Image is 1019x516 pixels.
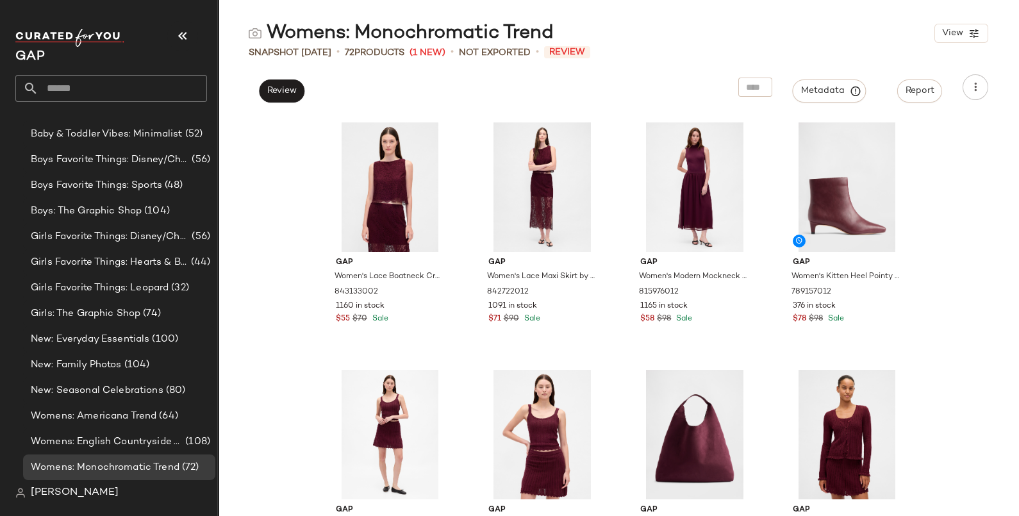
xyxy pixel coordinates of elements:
span: New: Everyday Essentials [31,332,149,347]
span: (64) [156,409,178,424]
button: Metadata [793,79,866,103]
span: (108) [183,435,210,449]
span: Gap [488,504,597,516]
span: Womens: Americana Trend [31,409,156,424]
img: cn60351511.jpg [630,122,759,252]
span: (72) [179,460,199,475]
span: Boys: The Graphic Shop [31,204,142,219]
span: 842722012 [487,287,529,298]
span: • [536,45,539,60]
span: Report [905,86,934,96]
span: (104) [142,204,170,219]
img: cn60427479.jpg [783,122,911,252]
span: Womens: Monochromatic Trend [31,460,179,475]
div: Womens: Monochromatic Trend [249,21,554,46]
span: Review [267,86,297,96]
img: svg%3e [15,488,26,498]
span: (44) [188,255,210,270]
span: Gap [640,504,749,516]
span: (1 New) [410,46,445,60]
span: (56) [189,153,210,167]
span: Girls Favorite Things: Disney/Characters [31,229,189,244]
span: Girls Favorite Things: Hearts & Bows [31,255,188,270]
span: $90 [504,313,519,325]
span: Sale [825,315,844,323]
span: Girls: The Graphic Shop [31,306,140,321]
span: Women's Modern Mockneck Mixed Media Maxi Dress by Gap Tuscan Red Size S [639,271,747,283]
div: Products [345,46,404,60]
span: 376 in stock [793,301,836,312]
span: Sale [674,315,692,323]
span: Snapshot [DATE] [249,46,331,60]
span: (48) [162,178,183,193]
span: • [336,45,340,60]
span: Metadata [800,85,859,97]
span: Gap [488,257,597,269]
button: View [934,24,988,43]
span: New: Seasonal Celebrations [31,383,163,398]
span: (104) [122,358,150,372]
span: (74) [140,306,161,321]
span: $98 [657,313,671,325]
img: cn60477498.jpg [478,122,607,252]
span: $71 [488,313,501,325]
span: 72 [345,48,354,58]
button: Report [897,79,942,103]
span: Baby & Toddler Vibes: Minimalist [31,127,183,142]
span: Girls Favorite Things: Leopard [31,281,169,295]
span: Gap [336,504,444,516]
span: Women's Lace Maxi Skirt by Gap Tuscan Red Petite Size S [487,271,595,283]
img: cn60517941.jpg [326,122,454,252]
span: View [941,28,963,38]
span: 1160 in stock [336,301,385,312]
span: Gap [793,504,901,516]
span: Boys Favorite Things: Sports [31,178,162,193]
span: (80) [163,383,186,398]
img: cn59808377.jpg [326,370,454,499]
span: Women's Kitten Heel Pointy Boots by Gap Purple Burgundy Size 7 [791,271,900,283]
span: 843133002 [335,287,378,298]
span: Gap [336,257,444,269]
img: svg%3e [249,27,261,40]
span: 1091 in stock [488,301,537,312]
img: cfy_white_logo.C9jOOHJF.svg [15,29,124,47]
span: $55 [336,313,350,325]
span: (52) [183,127,203,142]
span: Womens: English Countryside Trend [31,435,183,449]
span: $98 [809,313,823,325]
img: cn60329675.jpg [783,370,911,499]
button: Review [259,79,304,103]
span: $58 [640,313,654,325]
img: cn59808290.jpg [478,370,607,499]
span: [PERSON_NAME] [31,485,119,501]
span: • [451,45,454,60]
span: Not Exported [459,46,531,60]
img: cn59495562.jpg [630,370,759,499]
span: (100) [149,332,178,347]
span: New: Family Photos [31,358,122,372]
span: $70 [352,313,367,325]
span: Review [544,46,590,58]
span: (56) [189,229,210,244]
span: (32) [169,281,189,295]
span: $78 [793,313,806,325]
span: Women's Lace Boatneck Crop Shell Top by Gap Tuscan Red Size M [335,271,443,283]
span: Gap [793,257,901,269]
span: Sale [370,315,388,323]
span: 789157012 [791,287,831,298]
span: Current Company Name [15,50,45,63]
span: Sale [522,315,540,323]
span: Gap [640,257,749,269]
span: 815976012 [639,287,679,298]
span: 1165 in stock [640,301,688,312]
span: Boys Favorite Things: Disney/Characters [31,153,189,167]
